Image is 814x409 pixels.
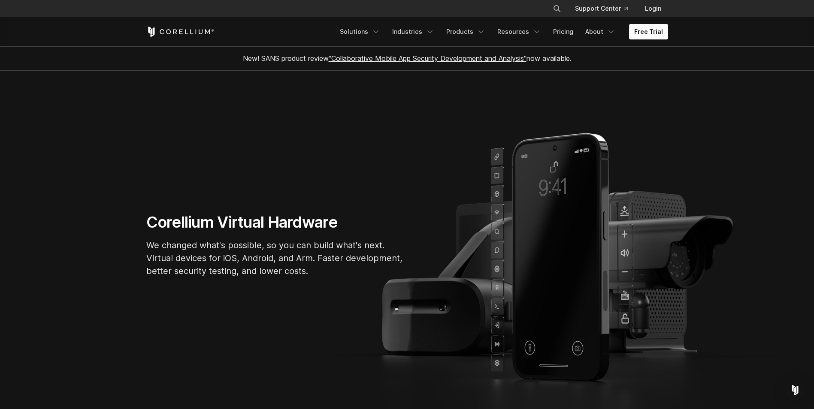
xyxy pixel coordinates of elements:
a: Support Center [568,1,635,16]
button: Search [549,1,565,16]
a: Free Trial [629,24,668,39]
div: Navigation Menu [542,1,668,16]
a: Resources [492,24,546,39]
div: Open Intercom Messenger [785,380,805,400]
a: Industries [387,24,439,39]
span: New! SANS product review now available. [243,54,572,63]
a: Solutions [335,24,385,39]
a: Pricing [548,24,578,39]
a: Products [441,24,490,39]
p: We changed what's possible, so you can build what's next. Virtual devices for iOS, Android, and A... [146,239,404,277]
a: "Collaborative Mobile App Security Development and Analysis" [329,54,527,63]
a: About [580,24,620,39]
a: Login [638,1,668,16]
h1: Corellium Virtual Hardware [146,213,404,232]
a: Corellium Home [146,27,215,37]
div: Navigation Menu [335,24,668,39]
